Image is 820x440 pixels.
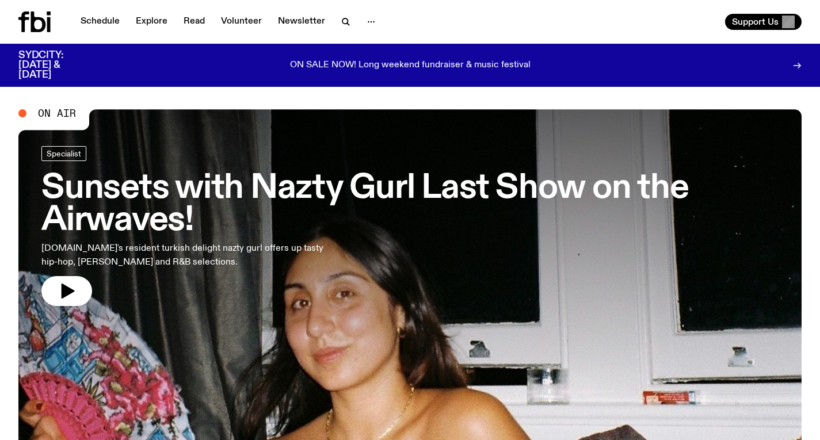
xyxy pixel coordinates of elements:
[41,146,86,161] a: Specialist
[47,149,81,158] span: Specialist
[129,14,174,30] a: Explore
[177,14,212,30] a: Read
[41,146,779,306] a: Sunsets with Nazty Gurl Last Show on the Airwaves![DOMAIN_NAME]'s resident turkish delight nazty ...
[38,108,76,118] span: On Air
[271,14,332,30] a: Newsletter
[74,14,127,30] a: Schedule
[290,60,531,71] p: ON SALE NOW! Long weekend fundraiser & music festival
[41,173,779,237] h3: Sunsets with Nazty Gurl Last Show on the Airwaves!
[725,14,802,30] button: Support Us
[732,17,779,27] span: Support Us
[41,242,336,269] p: [DOMAIN_NAME]'s resident turkish delight nazty gurl offers up tasty hip-hop, [PERSON_NAME] and R&...
[18,51,92,80] h3: SYDCITY: [DATE] & [DATE]
[214,14,269,30] a: Volunteer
